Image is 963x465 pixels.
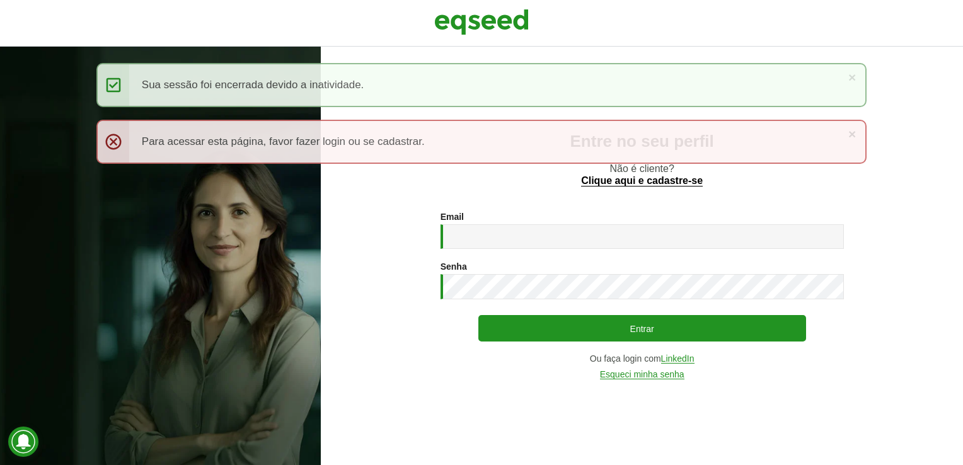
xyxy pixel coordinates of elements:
a: Clique aqui e cadastre-se [581,176,703,187]
a: × [848,127,856,141]
a: Esqueci minha senha [600,370,684,379]
div: Sua sessão foi encerrada devido a inatividade. [96,63,867,107]
a: × [848,71,856,84]
label: Senha [441,262,467,271]
a: LinkedIn [661,354,695,364]
img: EqSeed Logo [434,6,529,38]
div: Para acessar esta página, favor fazer login ou se cadastrar. [96,120,867,164]
label: Email [441,212,464,221]
button: Entrar [478,315,806,342]
div: Ou faça login com [441,354,844,364]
